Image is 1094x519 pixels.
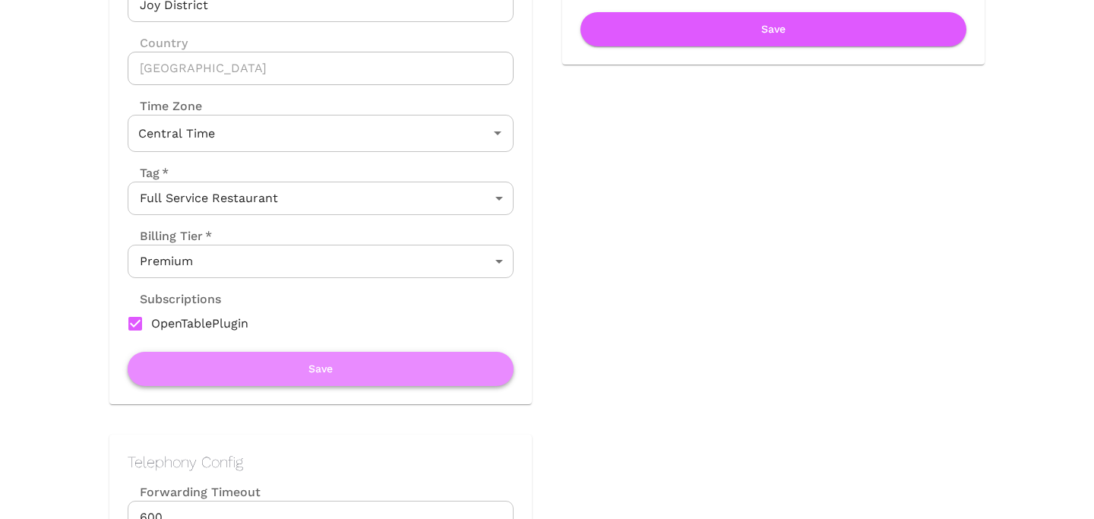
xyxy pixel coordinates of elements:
h2: Telephony Config [128,453,514,471]
label: Tag [128,164,169,182]
div: Full Service Restaurant [128,182,514,215]
button: Save [128,352,514,386]
label: Time Zone [128,97,514,115]
label: Subscriptions [128,290,221,308]
span: OpenTablePlugin [151,315,248,333]
label: Billing Tier [128,227,212,245]
button: Save [580,12,966,46]
div: Premium [128,245,514,278]
label: Country [128,34,514,52]
button: Open [487,122,508,144]
label: Forwarding Timeout [128,483,514,501]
